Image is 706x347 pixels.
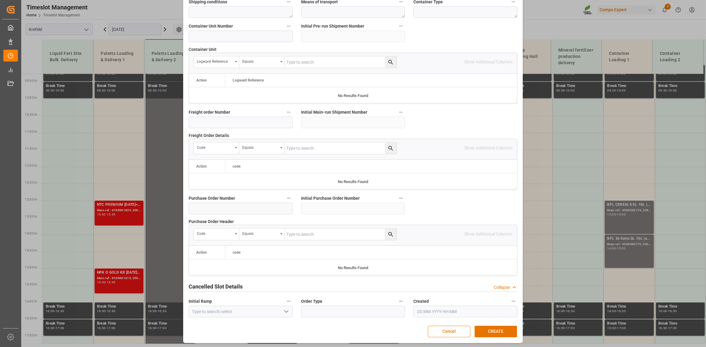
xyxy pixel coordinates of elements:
input: Type to search [285,229,396,240]
button: Purchase Order Number [285,194,293,202]
span: Freight Order Details [189,132,229,139]
button: open menu [194,229,239,240]
span: Initial Purchase Order Number [301,195,360,202]
button: Initial Pre-run Shipment Number [397,22,405,30]
span: Logward Reference [233,78,264,82]
div: Action [196,164,207,168]
button: CREATE [475,326,517,337]
button: Initial Ramp [285,297,293,305]
button: Container Unit Number [285,22,293,30]
span: Order Type [301,298,322,305]
div: code [197,229,233,236]
div: Equals [242,229,278,236]
span: Container Unit Number [189,23,233,29]
button: search button [385,142,396,154]
button: search button [385,56,396,68]
input: Type to search [285,142,396,154]
div: Logward Reference [197,57,233,64]
div: Action [196,250,207,255]
button: open menu [281,307,290,316]
button: open menu [194,56,239,68]
button: Initial Purchase Order Number [397,194,405,202]
button: open menu [239,229,285,240]
button: open menu [194,142,239,154]
div: code [197,143,233,150]
span: Purchase Order Number [189,195,235,202]
span: code [233,164,240,168]
h2: Cancelled Slot Details [189,282,243,291]
span: Purchase Order Header [189,219,234,225]
button: open menu [239,56,285,68]
div: Equals [242,143,278,150]
span: Created [413,298,429,305]
button: Order Type [397,297,405,305]
div: Collapse [494,284,510,291]
button: Cancel [428,326,470,337]
div: Equals [242,57,278,64]
button: Initial Main-run Shipment Number [397,108,405,116]
input: DD.MM.YYYY HH:MM [413,306,517,317]
button: open menu [239,142,285,154]
span: Initial Pre-run Shipment Number [301,23,364,29]
span: Initial Main-run Shipment Number [301,109,367,115]
span: code [233,250,240,255]
button: Created [509,297,517,305]
button: search button [385,229,396,240]
span: Initial Ramp [189,298,212,305]
button: Freight order Number [285,108,293,116]
input: Type to search [285,56,396,68]
div: Action [196,78,207,82]
span: Container Unit [189,46,217,53]
span: Freight order Number [189,109,230,115]
input: Type to search/select [189,306,293,317]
